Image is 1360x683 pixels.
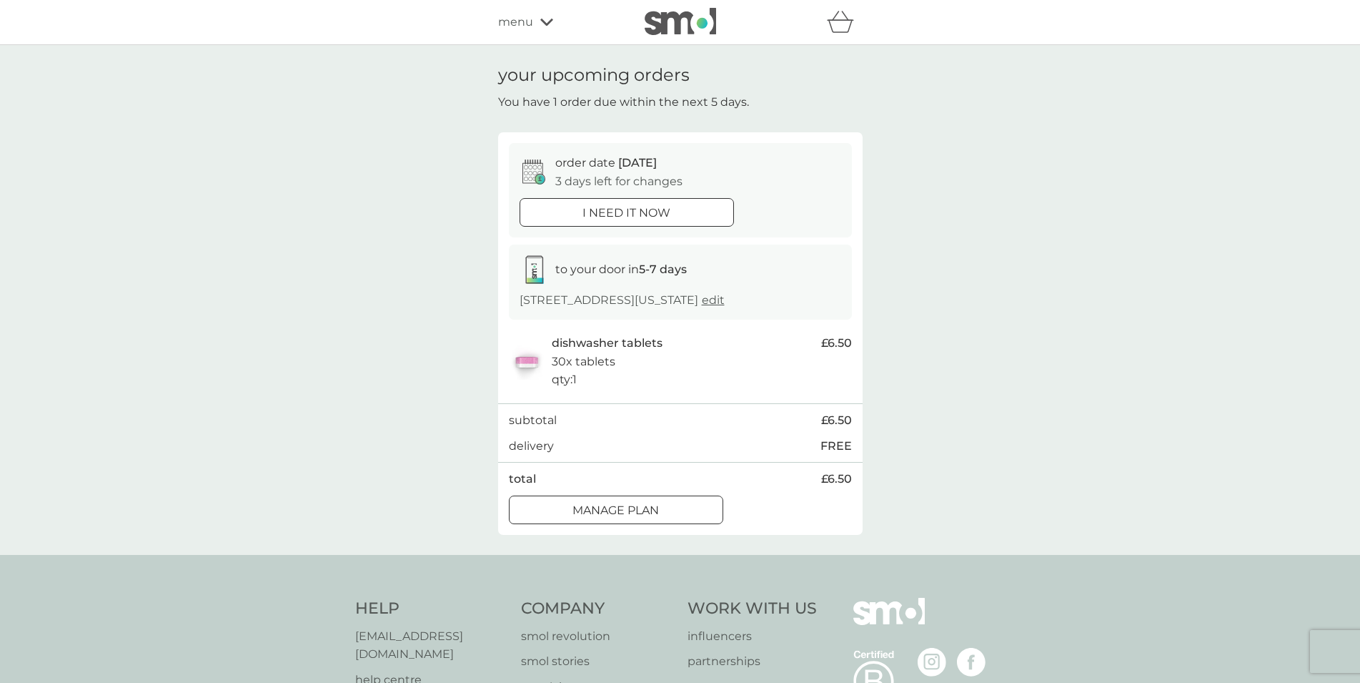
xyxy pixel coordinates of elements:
[521,652,673,671] a: smol stories
[520,198,734,227] button: i need it now
[618,156,657,169] span: [DATE]
[821,334,852,353] span: £6.50
[688,627,817,646] a: influencers
[688,598,817,620] h4: Work With Us
[355,598,507,620] h4: Help
[645,8,716,35] img: smol
[555,262,687,276] span: to your door in
[552,353,615,371] p: 30x tablets
[827,8,863,36] div: basket
[572,501,659,520] p: Manage plan
[521,627,673,646] a: smol revolution
[355,627,507,664] a: [EMAIL_ADDRESS][DOMAIN_NAME]
[498,93,749,112] p: You have 1 order due within the next 5 days.
[520,291,725,310] p: [STREET_ADDRESS][US_STATE]
[918,648,946,677] img: visit the smol Instagram page
[853,598,925,647] img: smol
[821,411,852,430] span: £6.50
[509,411,557,430] p: subtotal
[555,154,657,172] p: order date
[521,598,673,620] h4: Company
[688,652,817,671] a: partnerships
[498,65,690,86] h1: your upcoming orders
[820,437,852,456] p: FREE
[509,470,536,488] p: total
[509,496,723,524] button: Manage plan
[552,334,662,353] p: dishwasher tablets
[957,648,986,677] img: visit the smol Facebook page
[509,437,554,456] p: delivery
[498,13,533,31] span: menu
[821,470,852,488] span: £6.50
[639,262,687,276] strong: 5-7 days
[555,172,683,191] p: 3 days left for changes
[582,204,670,222] p: i need it now
[702,293,725,307] a: edit
[552,370,577,389] p: qty : 1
